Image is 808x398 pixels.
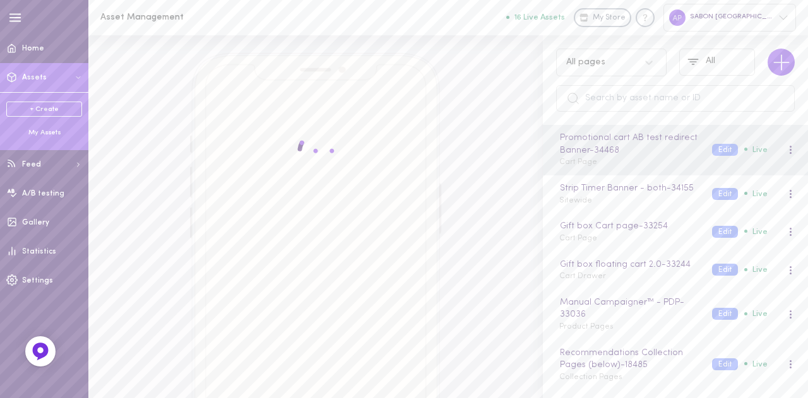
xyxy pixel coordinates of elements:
button: 16 Live Assets [506,13,565,21]
span: Cart Drawer [559,272,606,280]
span: A/B testing [22,190,64,197]
span: Settings [22,277,53,284]
a: My Store [574,8,631,27]
div: My Assets [6,128,82,138]
span: Live [744,360,768,368]
span: Live [744,146,768,154]
span: Live [744,190,768,198]
input: Search by asset name or ID [556,85,795,112]
button: Edit [712,308,738,320]
span: Live [744,310,768,318]
span: My Store [593,13,626,24]
div: Manual Campaigner™ - PDP - 33036 [557,296,700,322]
a: 16 Live Assets [506,13,574,22]
span: Live [744,266,768,274]
span: Feed [22,161,41,168]
div: Gift box Cart page - 33254 [557,219,700,233]
div: Strip Timer Banner - both - 34155 [557,182,700,196]
h1: Asset Management [100,13,309,22]
span: Sitewide [559,197,592,204]
span: Collection Pages [559,373,622,381]
div: Gift box floating cart 2.0 - 33244 [557,258,700,272]
span: Product Pages [559,323,614,331]
span: Home [22,45,44,52]
span: Live [744,228,768,236]
button: Edit [712,264,738,276]
img: Feedback Button [31,342,50,361]
a: + Create [6,102,82,117]
div: Promotional cart AB test redirect Banner - 34468 [557,131,700,157]
button: Edit [712,144,738,156]
span: Assets [22,74,47,81]
span: Cart Page [559,158,597,166]
div: Knowledge center [636,8,655,27]
button: Edit [712,188,738,200]
span: Cart Page [559,235,597,242]
button: Edit [712,226,738,238]
button: Edit [712,358,738,370]
div: SABON [GEOGRAPHIC_DATA] [663,4,796,31]
div: Recommendations Collection Pages (below) - 18485 [557,346,700,372]
button: All [679,49,755,76]
span: Gallery [22,219,49,226]
div: All pages [566,58,605,67]
span: Statistics [22,248,56,255]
